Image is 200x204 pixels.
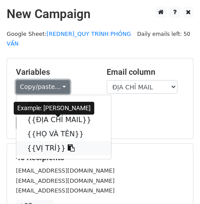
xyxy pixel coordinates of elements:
small: [EMAIL_ADDRESS][DOMAIN_NAME] [16,167,115,174]
h5: Email column [107,67,184,77]
a: {{ĐỊA CHỈ MAIL}} [16,113,111,127]
small: [EMAIL_ADDRESS][DOMAIN_NAME] [16,177,115,184]
a: {{HỌ VÀ TÊN}} [16,127,111,141]
a: {{VỊ TRÍ}} [16,141,111,155]
div: Example: [PERSON_NAME] [14,102,94,115]
small: [EMAIL_ADDRESS][DOMAIN_NAME] [16,187,115,194]
small: Google Sheet: [7,31,131,47]
iframe: Chat Widget [156,162,200,204]
h2: New Campaign [7,7,193,22]
a: [REDNER]_QUY TRÌNH PHỎNG VẤN [7,31,131,47]
h5: Variables [16,67,93,77]
span: Daily emails left: 50 [134,29,193,39]
a: Daily emails left: 50 [134,31,193,37]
